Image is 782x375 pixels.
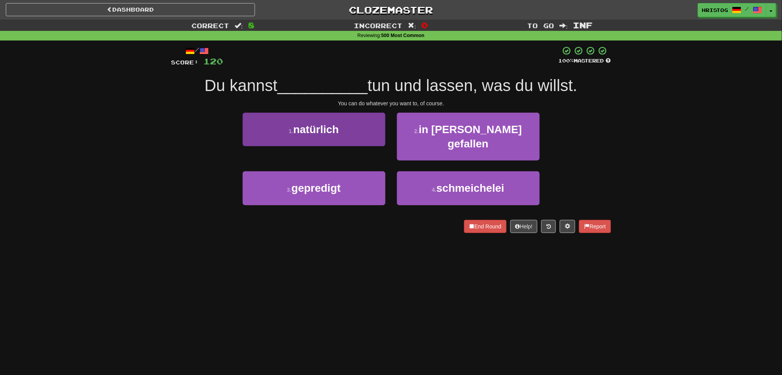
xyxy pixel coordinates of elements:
span: in [PERSON_NAME] gefallen [419,123,522,150]
small: 1 . [289,128,294,134]
span: To go [527,22,554,29]
span: : [408,22,416,29]
button: Help! [510,220,538,233]
button: 4.schmeichelei [397,171,540,205]
span: Inf [573,20,593,30]
span: Score: [171,59,199,66]
span: 100 % [559,57,574,64]
a: HristoG / [698,3,767,17]
button: 1.natürlich [243,113,385,146]
span: Du kannst [204,76,277,95]
button: Report [579,220,611,233]
div: Mastered [559,57,611,64]
small: 2 . [414,128,419,134]
button: 3.gepredigt [243,171,385,205]
span: tun und lassen, was du willst. [368,76,578,95]
span: / [745,6,749,12]
a: Clozemaster [267,3,516,17]
span: 0 [422,20,428,30]
button: 2.in [PERSON_NAME] gefallen [397,113,540,161]
button: End Round [464,220,507,233]
button: Round history (alt+y) [541,220,556,233]
span: __________ [277,76,368,95]
small: 4 . [432,187,437,193]
div: / [171,46,223,56]
span: 120 [204,56,223,66]
span: gepredigt [292,182,341,194]
span: : [559,22,568,29]
span: natürlich [293,123,339,135]
span: Incorrect [354,22,402,29]
span: HristoG [702,7,728,14]
span: Correct [191,22,229,29]
strong: 500 Most Common [381,33,424,38]
div: You can do whatever you want to, of course. [171,100,611,107]
span: : [235,22,243,29]
span: 8 [248,20,255,30]
a: Dashboard [6,3,255,16]
small: 3 . [287,187,292,193]
span: schmeichelei [436,182,504,194]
